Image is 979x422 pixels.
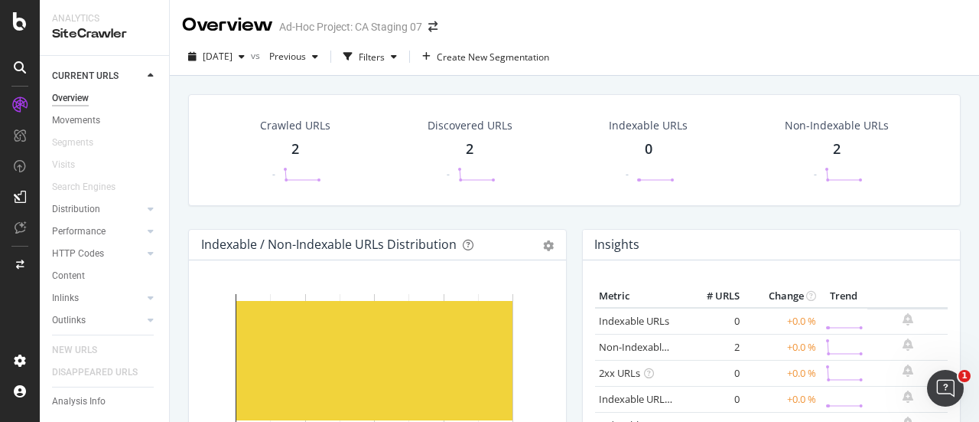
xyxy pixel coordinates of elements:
div: Indexable URLs [609,118,688,133]
a: Indexable URLs [599,314,669,328]
div: Segments [52,135,93,151]
div: - [272,168,275,181]
span: vs [251,49,263,62]
div: Analysis Info [52,394,106,410]
td: +0.0 % [743,308,820,335]
div: Non-Indexable URLs [785,118,889,133]
td: +0.0 % [743,334,820,360]
button: [DATE] [182,44,251,69]
td: 0 [682,386,743,412]
a: Search Engines [52,179,131,195]
div: Discovered URLs [428,118,512,133]
button: Filters [337,44,403,69]
th: Metric [595,285,682,308]
div: - [814,168,817,181]
span: Previous [263,50,306,63]
div: bell-plus [903,365,913,377]
button: Previous [263,44,324,69]
div: Indexable / Non-Indexable URLs Distribution [201,237,457,252]
a: CURRENT URLS [52,68,143,84]
div: CURRENT URLS [52,68,119,84]
div: Performance [52,224,106,240]
span: 2025 Oct. 2nd [203,50,233,63]
div: Search Engines [52,179,115,195]
div: SiteCrawler [52,25,157,43]
div: bell-plus [903,339,913,351]
a: HTTP Codes [52,246,143,262]
td: +0.0 % [743,386,820,412]
div: Outlinks [52,312,86,329]
div: bell-plus [903,391,913,403]
a: NEW URLS [52,342,112,358]
a: Outlinks [52,312,143,329]
a: Non-Indexable URLs [599,340,692,354]
div: - [447,168,450,181]
div: Overview [52,90,89,106]
div: Inlinks [52,290,79,306]
div: bell-plus [903,313,913,325]
td: 0 [682,308,743,335]
div: Ad-Hoc Project: CA Staging 07 [279,19,422,34]
a: DISAPPEARED URLS [52,365,153,381]
div: Visits [52,157,75,173]
span: Create New Segmentation [437,51,549,64]
div: Distribution [52,201,100,218]
a: Movements [52,113,158,129]
td: +0.0 % [743,360,820,386]
div: Analytics [52,12,157,25]
div: Crawled URLs [260,118,330,133]
div: Filters [359,51,385,64]
div: Movements [52,113,100,129]
div: DISAPPEARED URLS [52,365,138,381]
h4: Insights [594,234,639,255]
iframe: Intercom live chat [927,370,964,407]
a: 2xx URLs [599,366,640,380]
div: gear [543,240,554,251]
a: Inlinks [52,290,143,306]
th: Trend [820,285,867,308]
span: 1 [958,370,971,382]
a: Visits [52,157,90,173]
div: - [626,168,629,181]
div: 2 [291,139,299,159]
th: # URLS [682,285,743,308]
div: Overview [182,12,273,38]
div: 2 [833,139,841,159]
div: NEW URLS [52,342,97,358]
div: Content [52,268,85,284]
div: HTTP Codes [52,246,104,262]
button: Create New Segmentation [416,44,555,69]
div: 2 [466,139,473,159]
a: Performance [52,224,143,240]
th: Change [743,285,820,308]
a: Segments [52,135,109,151]
div: arrow-right-arrow-left [428,21,437,32]
a: Analysis Info [52,394,158,410]
td: 2 [682,334,743,360]
a: Distribution [52,201,143,218]
a: Overview [52,90,158,106]
td: 0 [682,360,743,386]
div: 0 [645,139,652,159]
a: Indexable URLs with Bad H1 [599,392,727,406]
a: Content [52,268,158,284]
